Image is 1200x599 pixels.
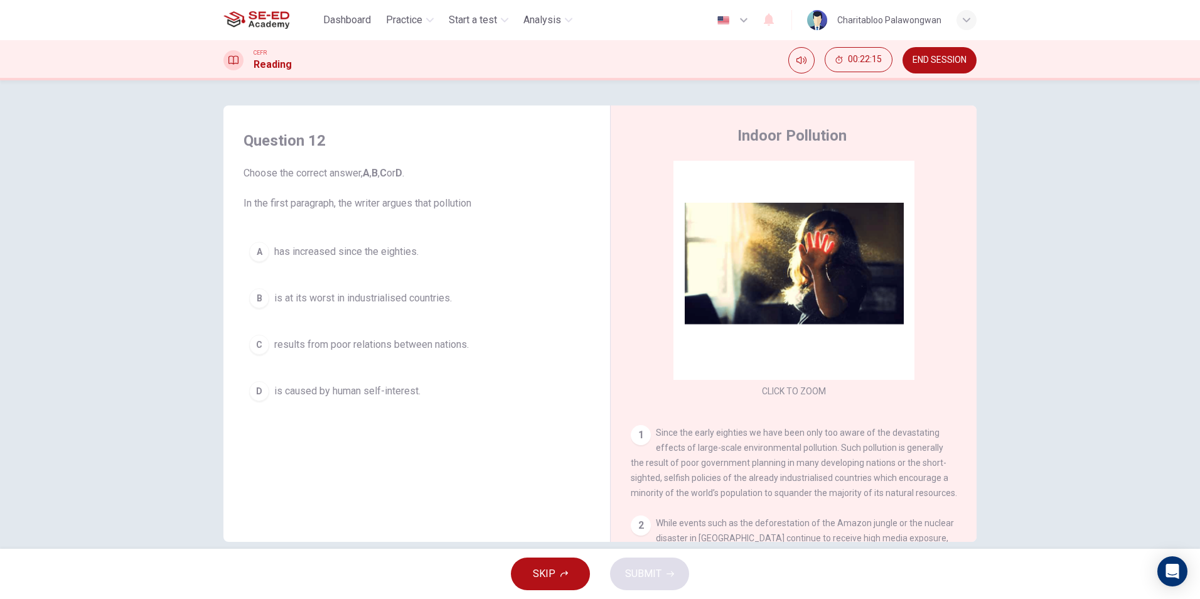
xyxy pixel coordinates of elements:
span: 00:22:15 [848,55,882,65]
span: Dashboard [323,13,371,28]
button: Dashboard [318,9,376,31]
div: D [249,381,269,401]
h1: Reading [254,57,292,72]
div: 2 [631,515,651,536]
button: SKIP [511,558,590,590]
span: Practice [386,13,422,28]
span: Choose the correct answer, , , or . In the first paragraph, the writer argues that pollution [244,166,590,211]
button: 00:22:15 [825,47,892,72]
b: B [372,167,378,179]
button: Analysis [518,9,577,31]
button: Bis at its worst in industrialised countries. [244,283,590,314]
button: Practice [381,9,439,31]
div: Charitabloo Palawongwan [837,13,941,28]
button: Cresults from poor relations between nations. [244,329,590,360]
button: Dis caused by human self-interest. [244,375,590,407]
h4: Question 12 [244,131,590,151]
a: SE-ED Academy logo [223,8,318,33]
span: SKIP [533,565,555,583]
button: Ahas increased since the eighties. [244,236,590,267]
button: Start a test [444,9,513,31]
h4: Indoor Pollution [737,126,847,146]
span: is caused by human self-interest. [274,384,421,399]
span: CEFR [254,48,267,57]
div: Hide [825,47,892,73]
img: en [715,16,731,25]
div: Mute [788,47,815,73]
div: A [249,242,269,262]
div: 1 [631,425,651,445]
span: Start a test [449,13,497,28]
button: END SESSION [903,47,977,73]
div: C [249,335,269,355]
img: Profile picture [807,10,827,30]
b: A [363,167,370,179]
span: END SESSION [913,55,967,65]
div: Open Intercom Messenger [1157,556,1187,586]
span: Analysis [523,13,561,28]
span: is at its worst in industrialised countries. [274,291,452,306]
span: has increased since the eighties. [274,244,419,259]
span: results from poor relations between nations. [274,337,469,352]
b: C [380,167,387,179]
span: Since the early eighties we have been only too aware of the devastating effects of large-scale en... [631,428,957,498]
b: D [395,167,402,179]
img: SE-ED Academy logo [223,8,289,33]
div: B [249,288,269,308]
